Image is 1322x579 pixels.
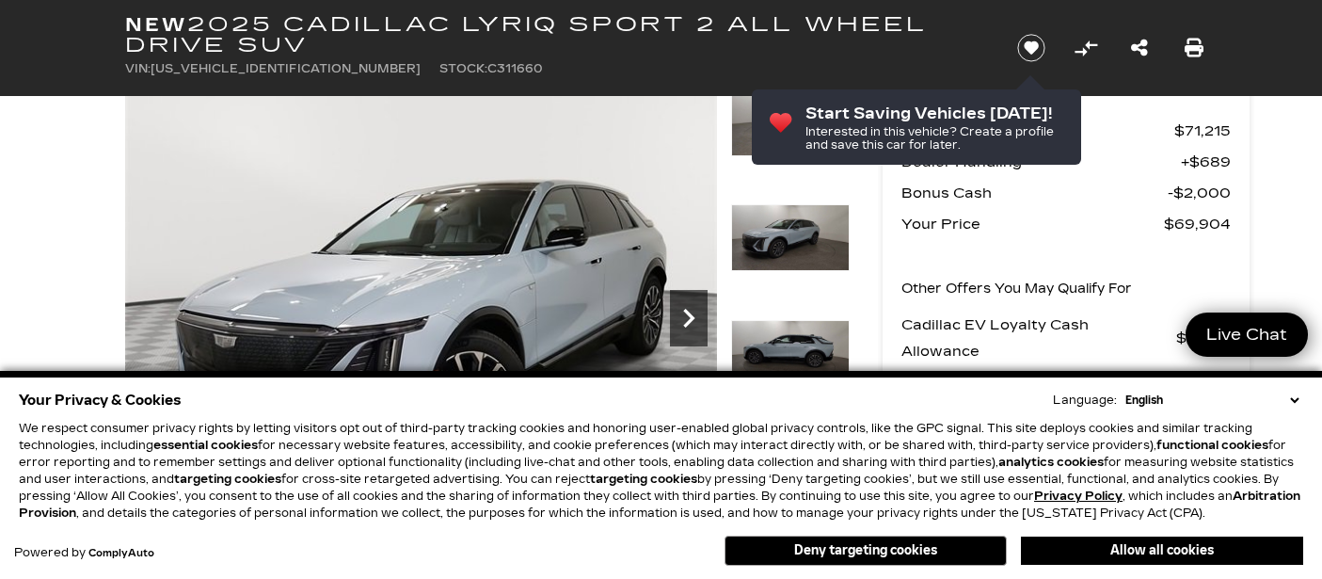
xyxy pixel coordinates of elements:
[125,14,986,56] h1: 2025 Cadillac LYRIQ Sport 2 All Wheel Drive SUV
[725,536,1007,566] button: Deny targeting cookies
[125,13,187,36] strong: New
[998,456,1104,469] strong: analytics cookies
[19,420,1303,522] p: We respect consumer privacy rights by letting visitors opt out of third-party tracking cookies an...
[901,312,1231,364] a: Cadillac EV Loyalty Cash Allowance $1,000
[590,473,697,486] strong: targeting cookies
[901,149,1181,175] span: Dealer Handling
[1156,439,1268,452] strong: functional cookies
[439,62,487,75] span: Stock:
[1053,394,1117,406] div: Language:
[1072,34,1100,62] button: Compare Vehicle
[1181,149,1231,175] span: $689
[125,88,717,533] img: New 2025 Nimbus Metallic Cadillac Sport 2 image 1
[901,364,1187,391] span: GM Educator Offer
[1131,35,1148,61] a: Share this New 2025 Cadillac LYRIQ Sport 2 All Wheel Drive SUV
[174,473,281,486] strong: targeting cookies
[1176,325,1231,351] span: $1,000
[731,88,850,156] img: New 2025 Nimbus Metallic Cadillac Sport 2 image 3
[19,387,182,413] span: Your Privacy & Cookies
[731,204,850,272] img: New 2025 Nimbus Metallic Cadillac Sport 2 image 4
[901,312,1176,364] span: Cadillac EV Loyalty Cash Allowance
[1021,537,1303,565] button: Allow all cookies
[153,439,258,452] strong: essential cookies
[901,149,1231,175] a: Dealer Handling $689
[151,62,421,75] span: [US_VEHICLE_IDENTIFICATION_NUMBER]
[901,211,1231,237] a: Your Price $69,904
[670,290,708,346] div: Next
[1121,392,1303,409] select: Language Select
[14,547,154,559] div: Powered by
[1187,364,1231,391] span: $500
[1174,118,1231,144] span: $71,215
[901,180,1231,206] a: Bonus Cash $2,000
[901,118,1231,144] a: MSRP $71,215
[901,118,1174,144] span: MSRP
[1164,211,1231,237] span: $69,904
[1186,313,1308,357] a: Live Chat
[1168,180,1231,206] span: $2,000
[901,211,1164,237] span: Your Price
[731,320,850,388] img: New 2025 Nimbus Metallic Cadillac Sport 2 image 5
[487,62,543,75] span: C311660
[1185,35,1203,61] a: Print this New 2025 Cadillac LYRIQ Sport 2 All Wheel Drive SUV
[901,276,1132,302] p: Other Offers You May Qualify For
[901,180,1168,206] span: Bonus Cash
[1011,33,1052,63] button: Save vehicle
[1034,490,1123,503] a: Privacy Policy
[1197,324,1297,346] span: Live Chat
[125,62,151,75] span: VIN:
[88,548,154,559] a: ComplyAuto
[901,364,1231,391] a: GM Educator Offer $500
